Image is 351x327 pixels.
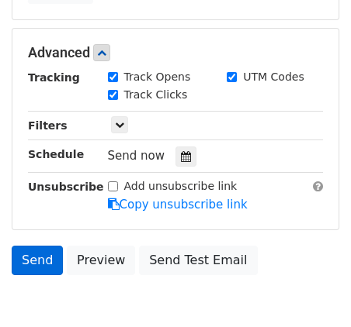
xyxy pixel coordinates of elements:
[28,44,323,61] h5: Advanced
[28,148,84,160] strong: Schedule
[243,69,304,85] label: UTM Codes
[108,198,248,212] a: Copy unsubscribe link
[67,246,135,275] a: Preview
[273,253,351,327] iframe: Chat Widget
[12,246,63,275] a: Send
[139,246,257,275] a: Send Test Email
[108,149,165,163] span: Send now
[124,87,188,103] label: Track Clicks
[28,119,68,132] strong: Filters
[28,71,80,84] strong: Tracking
[124,178,238,194] label: Add unsubscribe link
[124,69,191,85] label: Track Opens
[28,181,104,193] strong: Unsubscribe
